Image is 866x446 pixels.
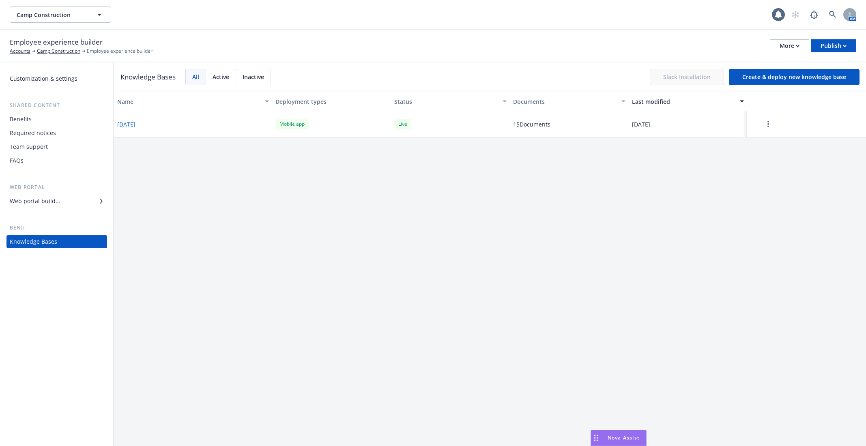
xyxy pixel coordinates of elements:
[811,39,856,52] button: Publish
[10,235,57,248] div: Knowledge Bases
[825,6,841,23] a: Search
[192,73,199,81] span: All
[391,92,510,111] button: Status
[10,47,30,55] a: Accounts
[6,183,107,191] div: Web portal
[10,6,111,23] button: Camp Construction
[213,73,229,81] span: Active
[10,154,24,167] div: FAQs
[6,127,107,139] a: Required notices
[591,430,601,446] div: Drag to move
[6,72,107,85] a: Customization & settings
[10,127,56,139] div: Required notices
[787,6,804,23] a: Start snowing
[729,69,860,85] button: Create & deploy new knowledge base
[394,119,411,129] div: Live
[6,113,107,126] a: Benefits
[117,97,260,106] div: Name
[10,37,103,47] span: Employee experience builder
[243,73,264,81] span: Inactive
[632,120,650,129] span: [DATE]
[10,140,48,153] div: Team support
[629,92,748,111] button: Last modified
[763,119,773,129] a: more
[117,120,135,129] button: [DATE]
[10,195,60,208] div: Web portal builder
[6,235,107,248] a: Knowledge Bases
[10,113,32,126] div: Benefits
[780,40,799,52] div: More
[275,119,309,129] div: Mobile app
[120,72,176,82] h3: Knowledge Bases
[632,97,735,106] div: Last modified
[87,47,153,55] span: Employee experience builder
[6,154,107,167] a: FAQs
[114,92,272,111] button: Name
[608,434,640,441] span: Nova Assist
[394,97,498,106] div: Status
[6,101,107,109] div: Shared content
[513,97,617,106] div: Documents
[750,116,786,132] button: more
[591,430,647,446] button: Nova Assist
[770,39,809,52] button: More
[6,140,107,153] a: Team support
[6,195,107,208] a: Web portal builder
[513,120,550,129] span: 15 Document s
[510,92,629,111] button: Documents
[821,40,847,52] div: Publish
[275,97,388,106] div: Deployment types
[806,6,822,23] a: Report a Bug
[272,92,391,111] button: Deployment types
[6,224,107,232] div: Benji
[17,11,87,19] span: Camp Construction
[37,47,80,55] a: Camp Construction
[10,72,77,85] div: Customization & settings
